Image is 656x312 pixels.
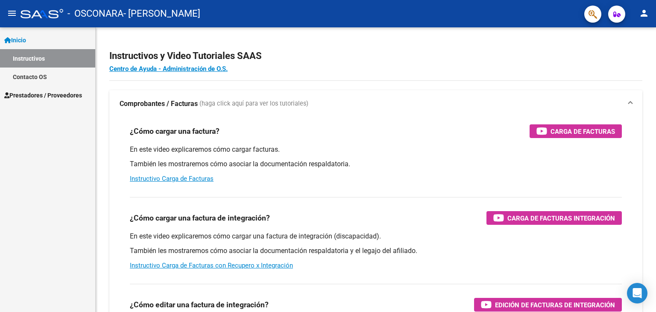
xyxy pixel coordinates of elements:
[486,211,622,225] button: Carga de Facturas Integración
[130,125,220,137] h3: ¿Cómo cargar una factura?
[199,99,308,109] span: (haga click aquí para ver los tutoriales)
[130,299,269,311] h3: ¿Cómo editar una factura de integración?
[130,175,214,182] a: Instructivo Carga de Facturas
[130,159,622,169] p: También les mostraremos cómo asociar la documentación respaldatoria.
[627,283,647,303] div: Open Intercom Messenger
[7,8,17,18] mat-icon: menu
[130,232,622,241] p: En este video explicaremos cómo cargar una factura de integración (discapacidad).
[530,124,622,138] button: Carga de Facturas
[109,48,642,64] h2: Instructivos y Video Tutoriales SAAS
[507,213,615,224] span: Carga de Facturas Integración
[120,99,198,109] strong: Comprobantes / Facturas
[109,90,642,118] mat-expansion-panel-header: Comprobantes / Facturas (haga click aquí para ver los tutoriales)
[67,4,123,23] span: - OSCONARA
[130,145,622,154] p: En este video explicaremos cómo cargar facturas.
[474,298,622,312] button: Edición de Facturas de integración
[123,4,200,23] span: - [PERSON_NAME]
[130,212,270,224] h3: ¿Cómo cargar una factura de integración?
[109,65,228,73] a: Centro de Ayuda - Administración de O.S.
[495,300,615,310] span: Edición de Facturas de integración
[551,126,615,137] span: Carga de Facturas
[639,8,649,18] mat-icon: person
[130,262,293,269] a: Instructivo Carga de Facturas con Recupero x Integración
[4,91,82,100] span: Prestadores / Proveedores
[4,35,26,45] span: Inicio
[130,246,622,256] p: También les mostraremos cómo asociar la documentación respaldatoria y el legajo del afiliado.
